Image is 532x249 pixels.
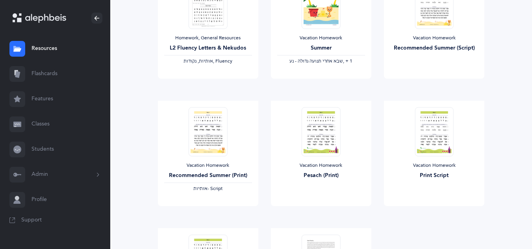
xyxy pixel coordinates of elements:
[277,172,365,180] div: Pesach (Print)
[164,58,252,65] div: , Fluency
[184,58,213,64] span: ‫אותיות, נקודות‬
[390,44,478,52] div: Recommended Summer (Script)
[164,35,252,41] div: Homework, General Resources
[277,35,365,41] div: Vacation Homework
[277,162,365,169] div: Vacation Homework
[277,44,365,52] div: Summer
[390,172,478,180] div: Print Script
[193,186,208,191] span: ‫אותיות‬
[302,107,340,156] img: Pesach_YA_Print_EN_thumbnail_1743020267.png
[21,216,42,224] span: Support
[390,35,478,41] div: Vacation Homework
[164,172,252,180] div: Recommended Summer (Print)
[390,162,478,169] div: Vacation Homework
[289,58,343,64] span: ‫שבא אחרי תנועה גדולה - נע‬
[164,186,252,192] div: - Script
[415,107,454,156] img: Pesach_YA_Script_EN_thumbnail_1742941329.png
[164,44,252,52] div: L2 Fluency Letters & Nekudos
[189,107,227,156] img: Recommended_Summer_Print_EN_thumbnail_1717592177.png
[164,162,252,169] div: Vacation Homework
[493,210,523,240] iframe: Drift Widget Chat Controller
[277,58,365,65] div: ‪, + 1‬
